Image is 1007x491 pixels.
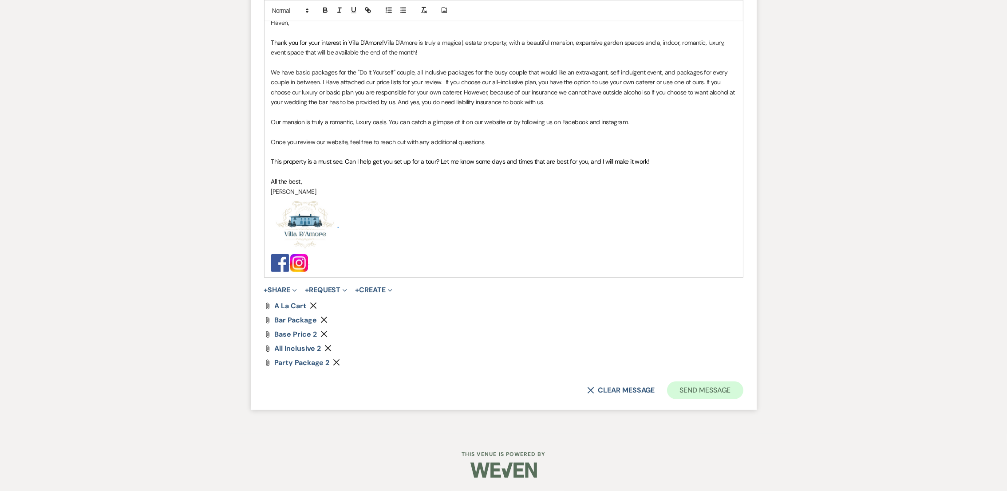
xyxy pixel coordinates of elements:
span: Once you review our website, feel free to reach out with any additional questions. [271,138,486,146]
img: Weven Logo [470,455,537,486]
span: + [305,287,309,294]
a: bar package [275,317,317,324]
span: Thank you for your interest in Villa D'Amore! [271,39,384,47]
img: Facebook_logo_(square).png [271,254,289,272]
span: party package 2 [275,358,330,367]
a: base price 2 [275,331,317,338]
button: Send Message [667,381,743,399]
span: This property is a must see. Can I help get you set up for a tour? Let me know some days and time... [271,157,649,165]
span: base price 2 [275,330,317,339]
a: a la cart [275,302,306,310]
button: Request [305,287,347,294]
span: We have basic packages for the "Do It Yourself" couple, all Inclusive packages for the busy coupl... [271,68,737,106]
span: All Inclusive 2 [275,344,321,353]
span: All the best, [271,177,302,185]
a: All Inclusive 2 [275,345,321,352]
span: + [355,287,359,294]
a: party package 2 [275,359,330,366]
p: Haven, [271,18,736,27]
span: Our mansion is truly a romantic, luxury oasis. You can catch a glimpse of it on our website or by... [271,118,629,126]
button: Clear message [587,387,655,394]
p: [PERSON_NAME] [271,187,736,196]
img: Screenshot 2025-01-23 at 12.29.24 PM.png [271,196,338,254]
span: bar package [275,315,317,325]
span: a la cart [275,301,306,310]
span: + [264,287,268,294]
button: Create [355,287,392,294]
button: Share [264,287,297,294]
img: images.jpg [290,254,308,272]
span: Villa D'Amore is truly a magical, estate property, with a beautiful mansion, expansive garden spa... [271,39,727,56]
